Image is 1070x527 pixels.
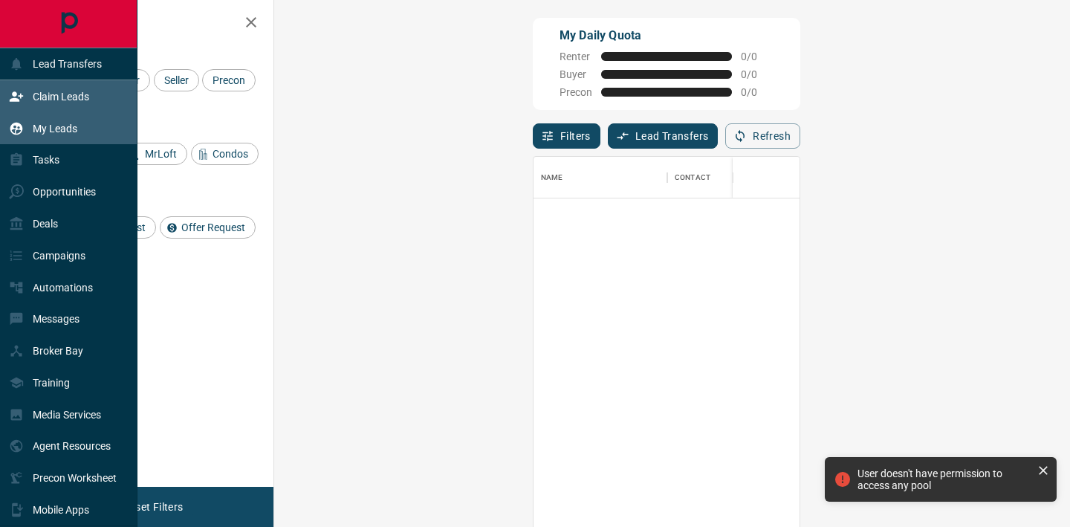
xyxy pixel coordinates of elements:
div: Name [541,157,563,198]
button: Lead Transfers [608,123,719,149]
span: Renter [560,51,592,62]
div: Contact [667,157,786,198]
div: Precon [202,69,256,91]
button: Filters [533,123,600,149]
button: Refresh [725,123,800,149]
p: My Daily Quota [560,27,774,45]
span: MrLoft [140,148,182,160]
div: Contact [675,157,710,198]
div: Condos [191,143,259,165]
div: MrLoft [123,143,187,165]
div: Offer Request [160,216,256,239]
span: Offer Request [176,222,250,233]
span: 0 / 0 [741,86,774,98]
span: 0 / 0 [741,51,774,62]
span: Condos [207,148,253,160]
span: 0 / 0 [741,68,774,80]
div: Name [534,157,667,198]
button: Reset Filters [113,494,192,520]
span: Buyer [560,68,592,80]
span: Precon [560,86,592,98]
div: Seller [154,69,199,91]
span: Seller [159,74,194,86]
span: Precon [207,74,250,86]
h2: Filters [48,15,259,33]
div: User doesn't have permission to access any pool [857,468,1031,491]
